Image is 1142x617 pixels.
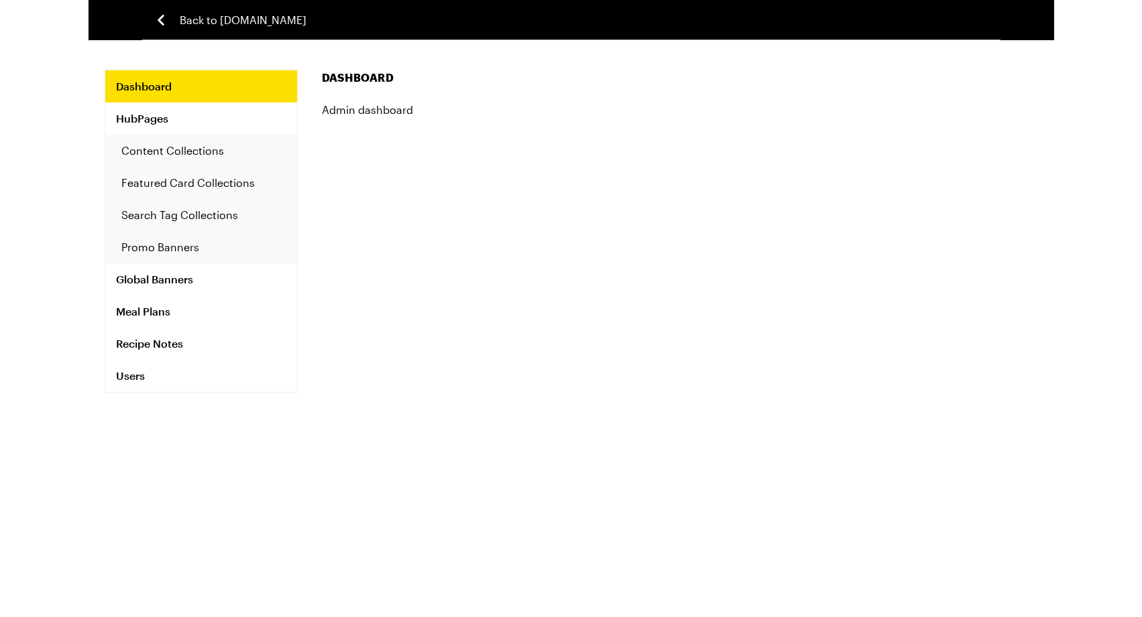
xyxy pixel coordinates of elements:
[105,167,297,199] a: Featured Card Collections
[105,295,297,328] a: Meal Plans
[105,231,297,263] a: Promo Banners
[105,135,297,167] a: Content Collections
[105,70,297,102] a: Dashboard
[322,102,1038,118] h4: Admin dashboard
[105,199,297,231] a: Search Tag Collections
[105,360,297,392] a: Users
[105,102,297,135] a: HubPages
[180,12,306,28] span: Back to [DOMAIN_NAME]
[322,70,1038,86] h1: Dashboard
[105,263,297,295] a: Global Banners
[105,328,297,360] a: Recipe Notes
